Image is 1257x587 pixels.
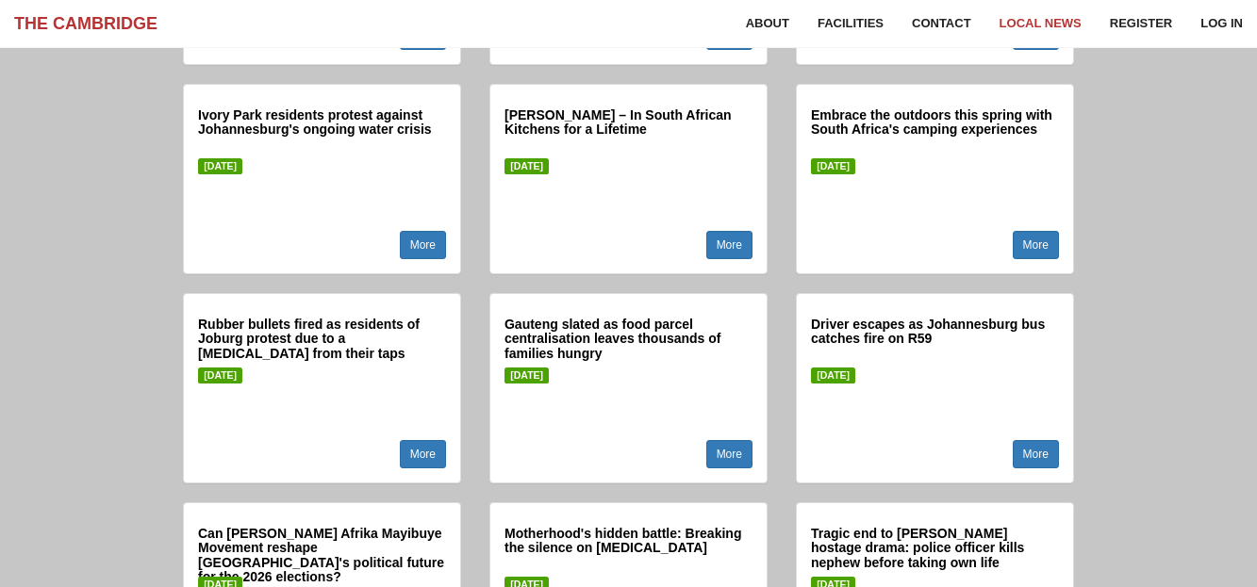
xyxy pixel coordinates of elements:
[1013,231,1059,259] a: More
[1013,440,1059,468] a: More
[706,440,753,468] a: More
[706,231,753,259] a: More
[504,158,549,174] span: [DATE]
[504,367,549,383] span: [DATE]
[400,231,446,259] a: More
[811,108,1059,146] h5: Embrace the outdoors this spring with South Africa's camping experiences
[811,367,855,383] span: [DATE]
[198,158,242,174] span: [DATE]
[504,108,753,146] h5: [PERSON_NAME] – In South African Kitchens for a Lifetime
[198,108,446,146] h5: Ivory Park residents protest against Johannesburg's ongoing water crisis
[504,527,753,564] h5: Motherhood's hidden battle: Breaking the silence on [MEDICAL_DATA]
[198,527,446,564] h5: Can [PERSON_NAME] Afrika Mayibuye Movement reshape [GEOGRAPHIC_DATA]'s political future for the 2...
[811,158,855,174] span: [DATE]
[400,440,446,468] a: More
[504,318,753,355] h5: Gauteng slated as food parcel centralisation leaves thousands of families hungry
[811,527,1059,564] h5: Tragic end to [PERSON_NAME] hostage drama: police officer kills nephew before taking own life
[198,318,446,355] h5: Rubber bullets fired as residents of Joburg protest due to a [MEDICAL_DATA] from their taps
[811,318,1059,355] h5: Driver escapes as Johannesburg bus catches fire on R59
[198,367,242,383] span: [DATE]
